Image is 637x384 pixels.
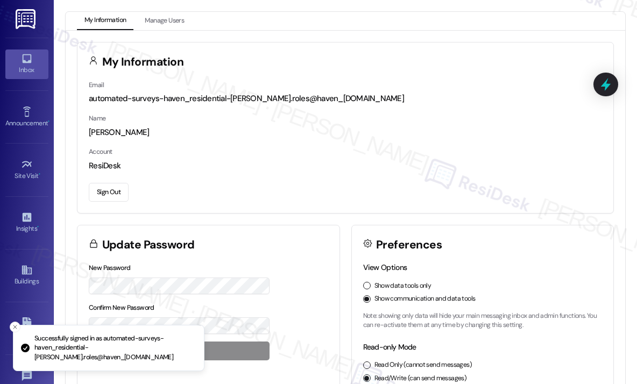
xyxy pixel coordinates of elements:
button: Manage Users [137,12,192,30]
span: • [39,170,40,178]
label: Read/Write (can send messages) [374,374,467,383]
span: • [48,118,49,125]
a: Inbox [5,49,48,79]
img: ResiDesk Logo [16,9,38,29]
label: Read-only Mode [363,342,416,352]
p: Note: showing only data will hide your main messaging inbox and admin functions. You can re-activ... [363,311,603,330]
label: Confirm New Password [89,303,154,312]
label: Email [89,81,104,89]
a: Leads [5,314,48,343]
h3: My Information [102,56,184,68]
label: New Password [89,264,131,272]
label: Show data tools only [374,281,431,291]
h3: Update Password [102,239,195,251]
label: Name [89,114,106,123]
a: Site Visit • [5,155,48,184]
label: Read Only (cannot send messages) [374,360,472,370]
div: [PERSON_NAME] [89,127,602,138]
button: Sign Out [89,183,129,202]
button: Close toast [10,322,20,332]
div: automated-surveys-haven_residential-[PERSON_NAME].roles@haven_[DOMAIN_NAME] [89,93,602,104]
a: Buildings [5,261,48,290]
div: ResiDesk [89,160,602,172]
h3: Preferences [376,239,442,251]
button: My Information [77,12,133,30]
label: Show communication and data tools [374,294,476,304]
label: Account [89,147,112,156]
a: Insights • [5,208,48,237]
p: Successfully signed in as automated-surveys-haven_residential-[PERSON_NAME].roles@haven_[DOMAIN_N... [34,334,195,362]
label: View Options [363,262,407,272]
span: • [37,223,39,231]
